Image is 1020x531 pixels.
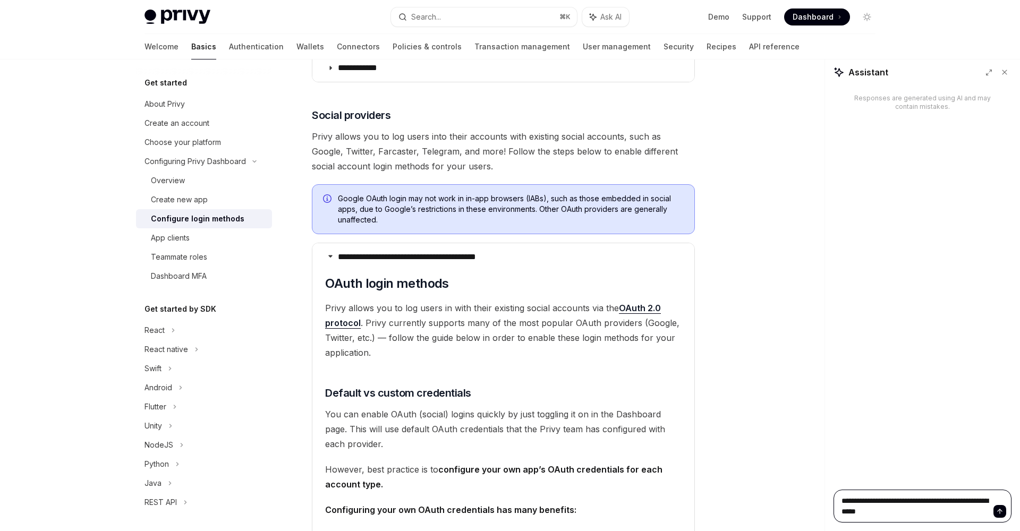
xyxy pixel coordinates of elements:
[784,8,850,25] a: Dashboard
[136,133,272,152] a: Choose your platform
[312,108,390,123] span: Social providers
[749,34,800,59] a: API reference
[144,324,165,337] div: React
[559,13,571,21] span: ⌘ K
[144,439,173,451] div: NodeJS
[144,458,169,470] div: Python
[338,193,684,225] span: Google OAuth login may not work in in-app browsers (IABs), such as those embedded in social apps,...
[144,477,161,490] div: Java
[993,505,1006,518] button: Send message
[858,8,875,25] button: Toggle dark mode
[229,34,284,59] a: Authentication
[144,381,172,394] div: Android
[296,34,324,59] a: Wallets
[144,136,221,149] div: Choose your platform
[337,34,380,59] a: Connectors
[664,34,694,59] a: Security
[325,464,662,490] strong: configure your own app’s OAuth credentials for each account type.
[600,12,622,22] span: Ask AI
[151,270,207,282] div: Dashboard MFA
[144,303,216,315] h5: Get started by SDK
[136,267,272,286] a: Dashboard MFA
[136,95,272,114] a: About Privy
[136,171,272,190] a: Overview
[151,174,185,187] div: Overview
[151,193,208,206] div: Create new app
[144,155,246,168] div: Configuring Privy Dashboard
[136,228,272,247] a: App clients
[151,212,244,225] div: Configure login methods
[144,362,161,375] div: Swift
[144,343,188,356] div: React native
[144,496,177,509] div: REST API
[136,190,272,209] a: Create new app
[325,462,682,492] span: However, best practice is to
[582,7,629,27] button: Ask AI
[793,12,834,22] span: Dashboard
[144,34,178,59] a: Welcome
[707,34,736,59] a: Recipes
[144,98,185,110] div: About Privy
[136,209,272,228] a: Configure login methods
[325,407,682,451] span: You can enable OAuth (social) logins quickly by just toggling it on in the Dashboard page. This w...
[391,7,577,27] button: Search...⌘K
[851,94,994,111] div: Responses are generated using AI and may contain mistakes.
[325,386,471,400] span: Default vs custom credentials
[583,34,651,59] a: User management
[325,301,682,360] span: Privy allows you to log users in with their existing social accounts via the . Privy currently su...
[136,247,272,267] a: Teammate roles
[151,232,190,244] div: App clients
[312,129,695,174] span: Privy allows you to log users into their accounts with existing social accounts, such as Google, ...
[144,10,210,24] img: light logo
[136,114,272,133] a: Create an account
[191,34,216,59] a: Basics
[848,66,888,79] span: Assistant
[411,11,441,23] div: Search...
[742,12,771,22] a: Support
[151,251,207,263] div: Teammate roles
[144,419,162,432] div: Unity
[325,504,576,515] strong: Configuring your own OAuth credentials has many benefits:
[323,194,334,205] svg: Info
[144,117,209,130] div: Create an account
[144,76,187,89] h5: Get started
[393,34,462,59] a: Policies & controls
[708,12,729,22] a: Demo
[144,400,166,413] div: Flutter
[325,275,449,292] span: OAuth login methods
[474,34,570,59] a: Transaction management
